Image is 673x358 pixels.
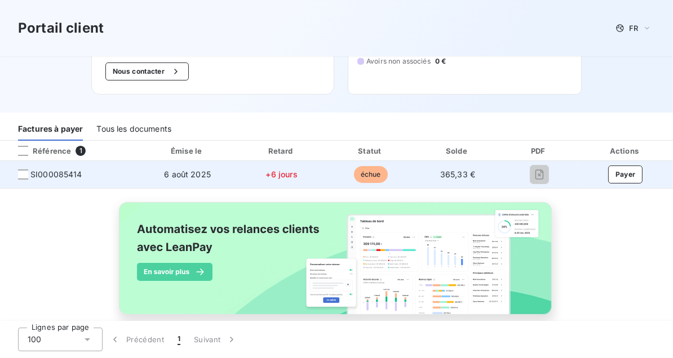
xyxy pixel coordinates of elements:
[435,56,446,66] span: 0 €
[440,169,475,179] span: 365,33 €
[96,117,171,141] div: Tous les documents
[629,24,638,33] span: FR
[366,56,431,66] span: Avoirs non associés
[76,146,86,156] span: 1
[171,328,187,351] button: 1
[417,145,498,156] div: Solde
[30,169,82,180] span: SI000085414
[9,146,71,156] div: Référence
[187,328,244,351] button: Suivant
[503,145,575,156] div: PDF
[18,117,83,141] div: Factures à payer
[28,334,41,345] span: 100
[580,145,671,156] div: Actions
[164,169,211,179] span: 6 août 2025
[329,145,413,156] div: Statut
[178,334,180,345] span: 1
[105,62,189,80] button: Nous contacter
[239,145,325,156] div: Retard
[141,145,234,156] div: Émise le
[354,166,388,183] span: échue
[608,165,643,184] button: Payer
[266,169,298,179] span: +6 jours
[18,18,104,38] h3: Portail client
[109,195,564,334] img: banner
[103,328,171,351] button: Précédent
